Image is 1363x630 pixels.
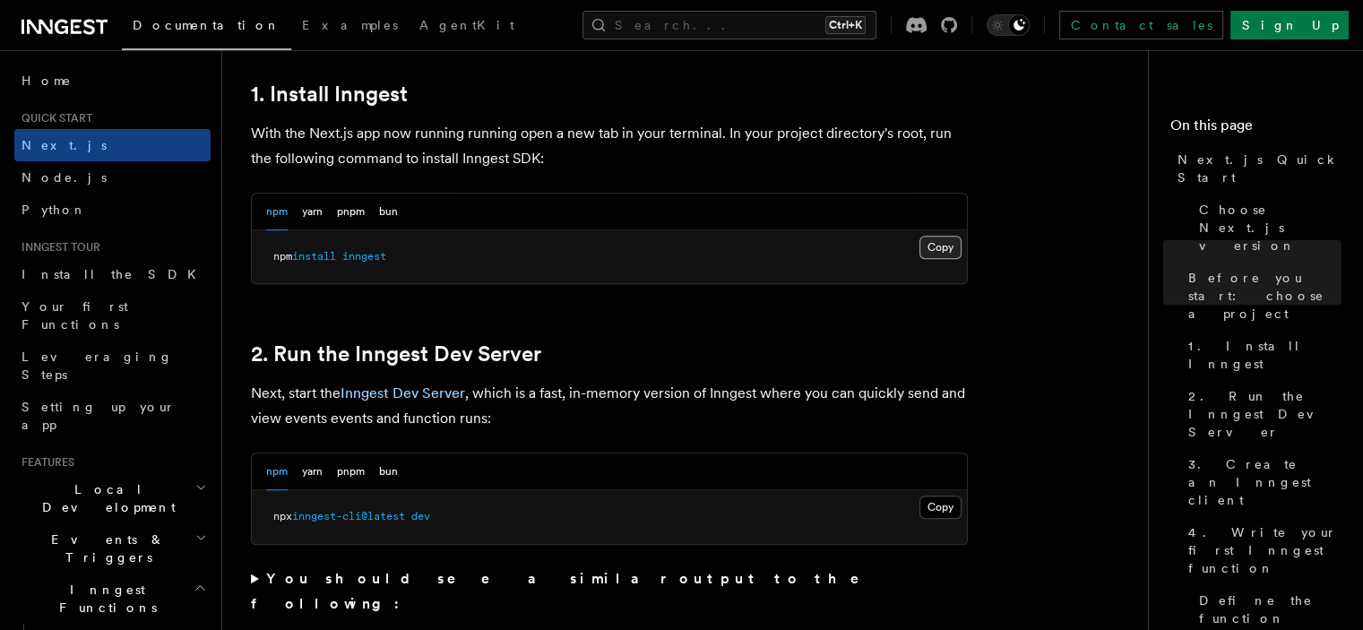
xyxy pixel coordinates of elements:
[273,250,292,263] span: npm
[1188,337,1341,373] span: 1. Install Inngest
[1170,143,1341,194] a: Next.js Quick Start
[1199,201,1341,255] span: Choose Next.js version
[302,18,398,32] span: Examples
[1181,262,1341,330] a: Before you start: choose a project
[342,250,386,263] span: inngest
[14,473,211,523] button: Local Development
[251,341,541,367] a: 2. Run the Inngest Dev Server
[14,391,211,441] a: Setting up your app
[409,5,525,48] a: AgentKit
[1199,591,1341,627] span: Define the function
[1181,330,1341,380] a: 1. Install Inngest
[251,566,968,617] summary: You should see a similar output to the following:
[1188,523,1341,577] span: 4. Write your first Inngest function
[919,496,962,519] button: Copy
[22,267,207,281] span: Install the SDK
[291,5,409,48] a: Examples
[251,570,884,612] strong: You should see a similar output to the following:
[133,18,280,32] span: Documentation
[14,455,74,470] span: Features
[14,111,92,125] span: Quick start
[14,258,211,290] a: Install the SDK
[22,170,107,185] span: Node.js
[14,194,211,226] a: Python
[251,82,408,107] a: 1. Install Inngest
[582,11,876,39] button: Search...Ctrl+K
[22,138,107,152] span: Next.js
[302,453,323,490] button: yarn
[14,240,100,255] span: Inngest tour
[419,18,514,32] span: AgentKit
[251,121,968,171] p: With the Next.js app now running running open a new tab in your terminal. In your project directo...
[337,453,365,490] button: pnpm
[22,400,176,432] span: Setting up your app
[22,203,87,217] span: Python
[341,384,465,401] a: Inngest Dev Server
[14,341,211,391] a: Leveraging Steps
[1059,11,1223,39] a: Contact sales
[14,480,195,516] span: Local Development
[14,161,211,194] a: Node.js
[266,194,288,230] button: npm
[1188,269,1341,323] span: Before you start: choose a project
[22,350,173,382] span: Leveraging Steps
[1230,11,1349,39] a: Sign Up
[22,72,72,90] span: Home
[337,194,365,230] button: pnpm
[14,65,211,97] a: Home
[987,14,1030,36] button: Toggle dark mode
[14,574,211,624] button: Inngest Functions
[302,194,323,230] button: yarn
[1178,151,1341,186] span: Next.js Quick Start
[1170,115,1341,143] h4: On this page
[1181,448,1341,516] a: 3. Create an Inngest client
[1181,516,1341,584] a: 4. Write your first Inngest function
[1181,380,1341,448] a: 2. Run the Inngest Dev Server
[379,194,398,230] button: bun
[292,510,405,522] span: inngest-cli@latest
[292,250,336,263] span: install
[266,453,288,490] button: npm
[22,299,128,332] span: Your first Functions
[379,453,398,490] button: bun
[251,381,968,431] p: Next, start the , which is a fast, in-memory version of Inngest where you can quickly send and vi...
[1188,387,1341,441] span: 2. Run the Inngest Dev Server
[273,510,292,522] span: npx
[122,5,291,50] a: Documentation
[14,523,211,574] button: Events & Triggers
[14,290,211,341] a: Your first Functions
[825,16,866,34] kbd: Ctrl+K
[1192,194,1341,262] a: Choose Next.js version
[14,129,211,161] a: Next.js
[14,581,194,617] span: Inngest Functions
[14,531,195,566] span: Events & Triggers
[1188,455,1341,509] span: 3. Create an Inngest client
[411,510,430,522] span: dev
[919,236,962,259] button: Copy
